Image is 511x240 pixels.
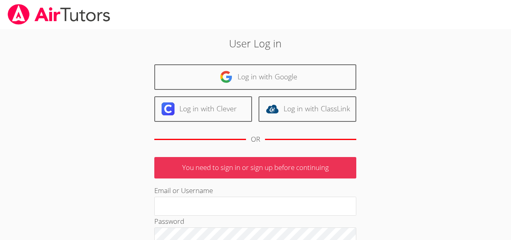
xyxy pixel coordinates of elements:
[154,217,184,226] label: Password
[154,186,213,195] label: Email or Username
[154,96,252,122] a: Log in with Clever
[162,102,175,115] img: clever-logo-6eab21bc6e7a338710f1a6ff85c0baf02591cd810cc4098c63d3a4b26e2feb20.svg
[7,4,111,25] img: airtutors_banner-c4298cdbf04f3fff15de1276eac7730deb9818008684d7c2e4769d2f7ddbe033.png
[154,64,356,90] a: Log in with Google
[118,36,393,51] h2: User Log in
[259,96,356,122] a: Log in with ClassLink
[220,70,233,83] img: google-logo-50288ca7cdecda66e5e0955fdab243c47b7ad437acaf1139b6f446037453330a.svg
[251,134,260,145] div: OR
[154,157,356,178] p: You need to sign in or sign up before continuing
[266,102,279,115] img: classlink-logo-d6bb404cc1216ec64c9a2012d9dc4662098be43eaf13dc465df04b49fa7ab582.svg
